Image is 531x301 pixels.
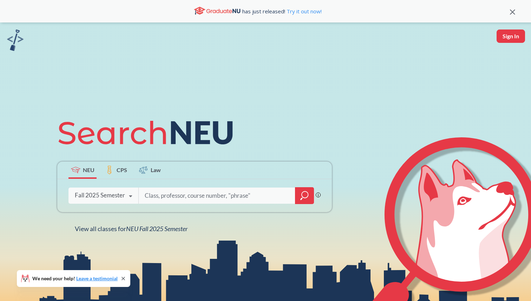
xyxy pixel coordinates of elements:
span: has just released! [242,7,322,15]
a: sandbox logo [7,30,24,53]
div: Fall 2025 Semester [75,191,125,199]
span: Law [151,166,161,174]
a: Leave a testimonial [76,275,118,281]
span: We need your help! [32,276,118,281]
input: Class, professor, course number, "phrase" [144,188,290,203]
span: CPS [117,166,127,174]
img: sandbox logo [7,30,24,51]
span: NEU [83,166,94,174]
span: NEU Fall 2025 Semester [126,225,188,233]
svg: magnifying glass [300,191,309,201]
span: View all classes for [75,225,188,233]
div: magnifying glass [295,187,314,204]
button: Sign In [497,30,525,43]
a: Try it out now! [285,8,322,15]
